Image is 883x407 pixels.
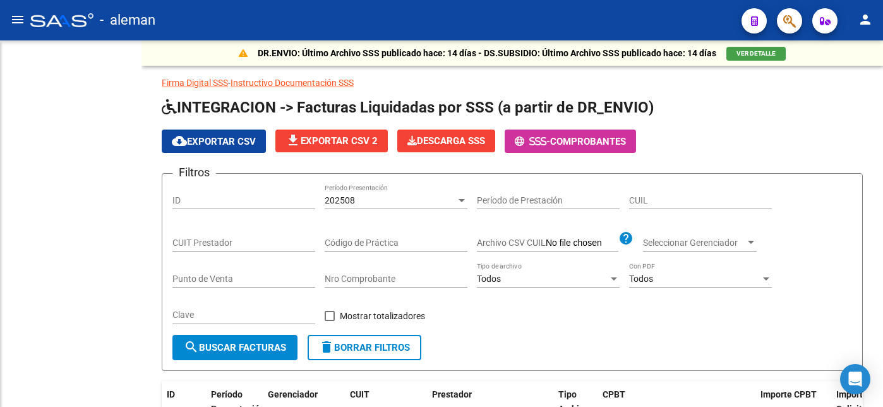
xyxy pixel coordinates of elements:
h3: Filtros [172,164,216,181]
span: Gerenciador [268,389,318,399]
span: Seleccionar Gerenciador [643,238,745,248]
mat-icon: search [184,339,199,355]
a: Firma Digital SSS [162,78,228,88]
button: -Comprobantes [505,130,636,153]
button: VER DETALLE [726,47,786,61]
mat-icon: person [858,12,873,27]
span: Todos [477,274,501,284]
button: Borrar Filtros [308,335,421,360]
span: Prestador [432,389,472,399]
span: Importe CPBT [760,389,817,399]
span: Borrar Filtros [319,342,410,353]
mat-icon: cloud_download [172,133,187,149]
span: Todos [629,274,653,284]
span: - [515,136,550,147]
input: Archivo CSV CUIL [546,238,618,249]
span: Comprobantes [550,136,626,147]
p: - [162,76,863,90]
span: Exportar CSV 2 [285,135,378,147]
span: CUIT [350,389,369,399]
span: Exportar CSV [172,136,256,147]
span: - aleman [100,6,155,34]
span: Archivo CSV CUIL [477,238,546,248]
span: INTEGRACION -> Facturas Liquidadas por SSS (a partir de DR_ENVIO) [162,99,654,116]
span: ID [167,389,175,399]
a: Instructivo Documentación SSS [231,78,354,88]
mat-icon: help [618,231,634,246]
span: Mostrar totalizadores [340,308,425,324]
button: Exportar CSV 2 [275,130,388,152]
mat-icon: menu [10,12,25,27]
button: Descarga SSS [397,130,495,152]
app-download-masive: Descarga masiva de comprobantes (adjuntos) [397,130,495,153]
span: Descarga SSS [407,135,485,147]
button: Exportar CSV [162,130,266,153]
p: DR.ENVIO: Último Archivo SSS publicado hace: 14 días - DS.SUBSIDIO: Último Archivo SSS publicado ... [258,46,716,60]
mat-icon: delete [319,339,334,355]
span: VER DETALLE [736,50,776,57]
div: Open Intercom Messenger [840,364,870,394]
span: 202508 [325,195,355,205]
span: CPBT [603,389,625,399]
mat-icon: file_download [285,133,301,148]
span: Buscar Facturas [184,342,286,353]
button: Buscar Facturas [172,335,297,360]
